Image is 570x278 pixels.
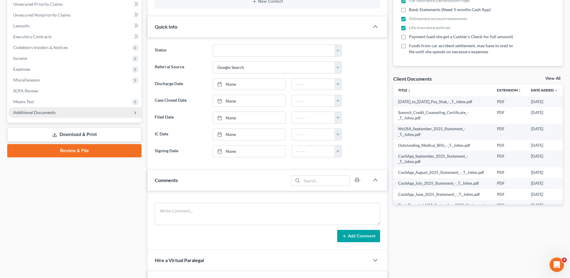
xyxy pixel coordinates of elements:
a: Date Added expand_more [531,88,558,92]
label: Referral Source [152,61,209,73]
a: None [213,146,285,157]
a: None [213,112,285,123]
span: Payment (said she got a Cashier's Check for full amount) [409,34,513,40]
span: Retirement account statements [409,16,467,22]
span: Comments [155,177,178,183]
span: Executory Contracts [13,34,52,39]
td: [DATE] [526,151,563,167]
td: First_Financial_HSA_September_2025_Statement_-_T._Johns.pdf [393,200,492,216]
a: Unsecured Nonpriority Claims [8,10,142,20]
td: [DATE] [526,140,563,151]
td: [DATE] [526,200,563,216]
i: unfold_more [407,89,411,92]
td: PDF [492,107,526,124]
label: Signing Date [152,145,209,157]
span: 4 [562,258,567,262]
span: SOFA Review [13,88,38,93]
td: PDF [492,140,526,151]
a: Titleunfold_more [398,88,411,92]
a: None [213,79,285,90]
a: Lawsuits [8,20,142,31]
td: CashApp_July_2025_Statement_-_T._Johns.pdf [393,178,492,189]
span: Codebtors Insiders & Notices [13,45,68,50]
a: Review & File [7,144,142,157]
td: CashApp_September_2025_Statement_-_T._Johns.pdf [393,151,492,167]
label: Discharge Date [152,78,209,90]
span: Unsecured Nonpriority Claims [13,12,71,17]
td: PDF [492,96,526,107]
td: [DATE]_to_[DATE]_Pay_Stub_-_T._Johns.pdf [393,96,492,107]
td: [DATE] [526,107,563,124]
td: PDF [492,200,526,216]
input: -- : -- [292,79,335,90]
td: PDF [492,124,526,140]
a: None [213,129,285,140]
td: [DATE] [526,189,563,200]
td: PDF [492,189,526,200]
input: -- : -- [292,146,335,157]
input: -- : -- [292,112,335,123]
span: Additional Documents [13,110,56,115]
span: Lawsuits [13,23,29,28]
label: Filed Date [152,112,209,124]
span: Expenses [13,66,30,72]
span: Bank Statements (Need 3 months Cash App) [409,7,491,13]
span: Life insurance policies [409,25,450,31]
span: Funds from car accident settlement, may have to wait to file until she spends on necessary expenses [409,43,515,55]
label: Case Closed Date [152,95,209,107]
td: [DATE] [526,124,563,140]
button: Add Comment [337,230,380,242]
a: None [213,95,285,107]
span: Quick Info [155,24,177,29]
span: Hire a Virtual Paralegal [155,257,204,263]
a: Executory Contracts [8,31,142,42]
i: expand_more [554,89,558,92]
a: View All [545,76,560,81]
td: PDF [492,178,526,189]
a: Download & Print [7,128,142,142]
td: Outstanding_Medical_Bills_-_T._Johns.pdf [393,140,492,151]
td: CashApp_June_2025_Statement_-_T._Johns.pdf [393,189,492,200]
td: CashApp_August_2025_Statement_-_T._Johns.pdf [393,167,492,178]
span: Income [13,56,27,61]
input: -- : -- [292,95,335,107]
i: unfold_more [518,89,521,92]
td: [DATE] [526,178,563,189]
span: Means Test [13,99,34,104]
td: PDF [492,167,526,178]
td: PDF [492,151,526,167]
td: Summit_Credit_Counseling_Certificate_-_T._Johns.pdf [393,107,492,124]
td: MyUSA_September_2025_Statement_-_T._Johns.pdf [393,124,492,140]
input: -- : -- [292,129,335,140]
iframe: Intercom live chat [550,258,564,272]
a: Extensionunfold_more [497,88,521,92]
label: Status [152,45,209,57]
input: Search... [302,175,349,186]
span: Miscellaneous [13,77,40,82]
a: SOFA Review [8,85,142,96]
label: IC Date [152,128,209,141]
span: Unsecured Priority Claims [13,2,63,7]
div: Client Documents [393,76,432,82]
td: [DATE] [526,167,563,178]
td: [DATE] [526,96,563,107]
